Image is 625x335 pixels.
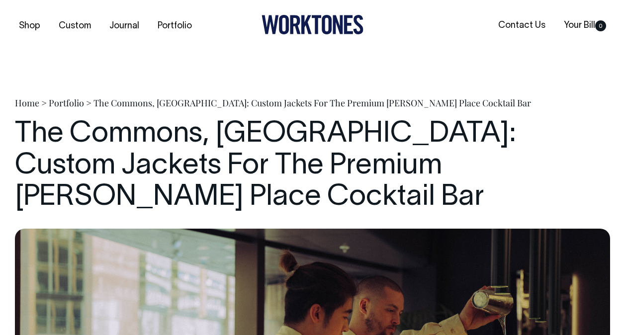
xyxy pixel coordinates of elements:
[49,97,84,109] a: Portfolio
[15,97,39,109] a: Home
[154,18,196,34] a: Portfolio
[494,17,549,34] a: Contact Us
[595,20,606,31] span: 0
[41,97,47,109] span: >
[55,18,95,34] a: Custom
[560,17,610,34] a: Your Bill0
[86,97,91,109] span: >
[93,97,531,109] span: The Commons, [GEOGRAPHIC_DATA]: Custom Jackets For The Premium [PERSON_NAME] Place Cocktail Bar
[15,119,610,214] h1: The Commons, [GEOGRAPHIC_DATA]: Custom Jackets For The Premium [PERSON_NAME] Place Cocktail Bar
[105,18,143,34] a: Journal
[15,18,44,34] a: Shop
